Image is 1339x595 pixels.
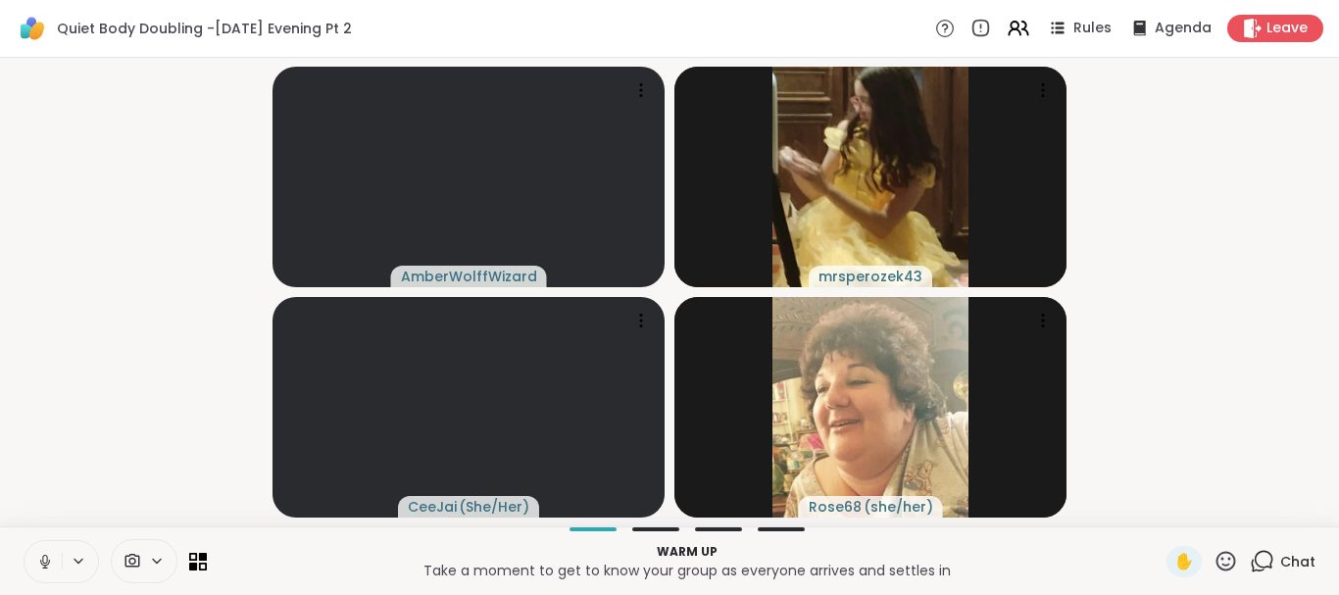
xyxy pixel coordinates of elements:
span: Chat [1280,552,1315,571]
span: CeeJai [408,497,457,517]
span: AmberWolffWizard [401,267,537,286]
span: Quiet Body Doubling -[DATE] Evening Pt 2 [57,19,352,38]
p: Take a moment to get to know your group as everyone arrives and settles in [219,561,1155,580]
img: Rose68 [772,297,968,518]
span: ✋ [1174,550,1194,573]
span: Leave [1266,19,1308,38]
span: ( she/her ) [864,497,933,517]
span: Agenda [1155,19,1212,38]
span: ( She/Her ) [459,497,529,517]
span: mrsperozek43 [818,267,922,286]
span: Rose68 [809,497,862,517]
p: Warm up [219,543,1155,561]
img: ShareWell Logomark [16,12,49,45]
span: Rules [1073,19,1112,38]
img: mrsperozek43 [772,67,968,287]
